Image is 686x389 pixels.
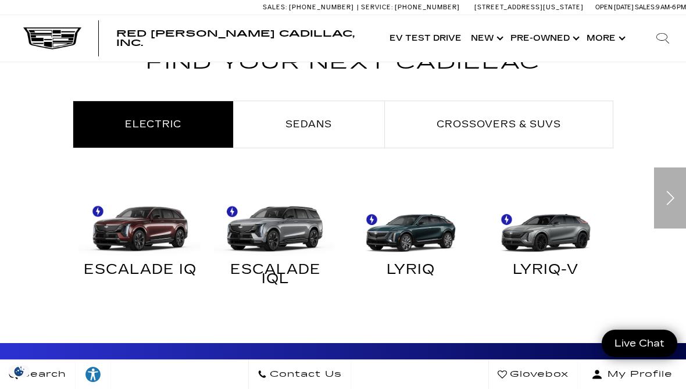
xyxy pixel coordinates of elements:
a: [STREET_ADDRESS][US_STATE] [474,3,584,11]
li: Crossovers & SUVs [385,101,613,148]
div: Electric [73,194,613,297]
a: Red [PERSON_NAME] Cadillac, Inc. [116,29,373,48]
a: ESCALADE IQL ESCALADE IQL [208,194,344,297]
span: Crossovers & SUVs [437,119,561,130]
a: Live Chat [602,330,677,357]
a: Pre-Owned [506,15,582,62]
span: My Profile [603,366,673,383]
span: Service: [361,3,393,11]
img: LYRIQ [349,194,473,255]
a: LYRIQ LYRIQ [343,194,478,288]
div: Next slide [654,167,686,229]
span: Open [DATE] [595,3,634,11]
a: Service: [PHONE_NUMBER] [357,4,463,10]
h2: Find Your Next Cadillac [73,49,613,92]
img: ESCALADE IQL [214,194,338,255]
span: Glovebox [507,366,569,383]
div: Search [639,15,686,62]
li: Electric [73,101,234,148]
button: Open user profile menu [578,360,686,389]
div: ESCALADE IQ [81,265,199,280]
a: New [466,15,506,62]
span: Sales: [635,3,656,11]
span: [PHONE_NUMBER] [289,3,354,11]
img: Cadillac Dark Logo with Cadillac White Text [23,27,81,49]
a: Contact Us [248,360,351,389]
li: Sedans [234,101,384,148]
a: Explore your accessibility options [76,360,111,389]
a: ESCALADE IQ ESCALADE IQ [73,194,208,288]
img: ESCALADE IQ [78,194,202,255]
span: Live Chat [609,337,670,350]
a: LYRIQ-V LYRIQ-V [478,194,614,288]
span: Contact Us [267,366,342,383]
a: Glovebox [488,360,578,389]
span: 9 AM-6 PM [656,3,686,11]
span: [PHONE_NUMBER] [395,3,460,11]
div: Privacy Settings [6,365,33,377]
div: ESCALADE IQL [217,265,335,289]
div: LYRIQ [352,265,470,280]
div: LYRIQ-V [487,265,605,280]
span: Search [18,366,66,383]
span: Sedans [285,119,332,130]
a: EV Test Drive [385,15,466,62]
span: Electric [125,119,181,130]
span: Sales: [263,3,287,11]
a: Sales: [PHONE_NUMBER] [263,4,357,10]
img: LYRIQ-V [484,194,608,255]
span: Red [PERSON_NAME] Cadillac, Inc. [116,28,355,48]
button: More [582,15,628,62]
div: Explore your accessibility options [76,366,110,383]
